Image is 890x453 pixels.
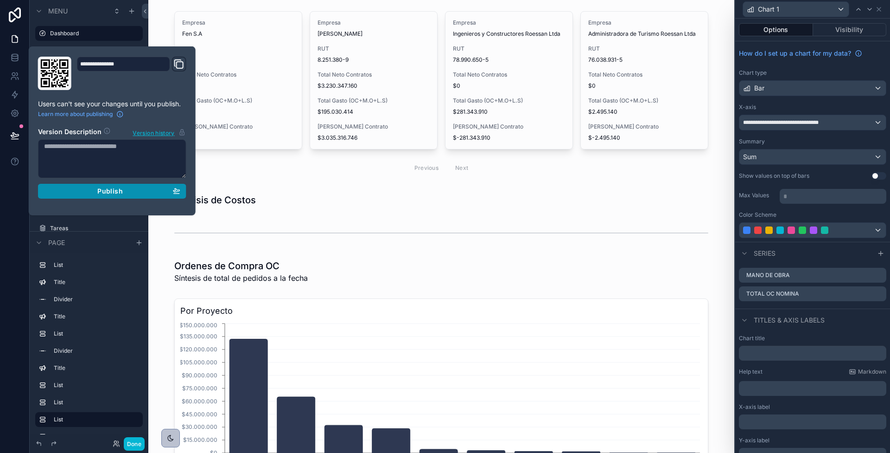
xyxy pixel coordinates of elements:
[739,379,886,396] div: scrollable content
[739,437,769,444] label: Y-axis label
[739,49,851,58] span: How do I set up a chart for my data?
[743,1,849,17] button: Chart 1
[739,172,809,180] div: Show values on top of bars
[739,149,886,165] button: Sum
[54,364,139,372] label: Title
[739,104,756,111] label: X-axis
[50,30,137,37] label: Dashboard
[739,69,767,77] label: Chart type
[858,368,886,375] span: Markdown
[739,211,776,219] label: Color Scheme
[780,187,886,204] div: scrollable content
[754,84,764,93] span: Bar
[48,6,68,16] span: Menu
[50,225,141,232] label: Tareas
[746,290,799,298] label: Total OC Nomina
[54,347,139,355] label: Divider
[54,296,139,303] label: Divider
[54,382,139,389] label: List
[739,138,765,145] label: Summary
[38,110,124,118] a: Learn more about publishing
[38,99,186,109] p: Users can't see your changes until you publish.
[739,414,886,429] div: scrollable content
[77,57,186,90] div: Domain and Custom Link
[54,278,139,286] label: Title
[38,184,186,199] button: Publish
[124,437,145,451] button: Done
[54,416,135,423] label: List
[813,23,887,36] button: Visibility
[746,272,790,279] label: Mano de Obra
[739,335,765,342] label: Chart title
[849,368,886,375] a: Markdown
[739,80,886,96] button: Bar
[54,330,139,337] label: List
[38,110,113,118] span: Learn more about publishing
[133,128,174,137] span: Version history
[132,127,186,137] button: Version history
[739,192,776,199] label: Max Values
[30,253,148,434] div: scrollable content
[54,313,139,320] label: Title
[758,5,779,14] span: Chart 1
[38,127,102,137] h2: Version Description
[754,249,776,258] span: Series
[739,23,813,36] button: Options
[97,187,122,195] span: Publish
[48,238,65,247] span: Page
[54,399,139,406] label: List
[754,316,825,325] span: Titles & Axis labels
[54,433,139,440] label: List
[739,49,862,58] a: How do I set up a chart for my data?
[54,261,139,269] label: List
[739,403,770,411] label: X-axis label
[743,152,756,162] span: Sum
[739,368,763,375] label: Help text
